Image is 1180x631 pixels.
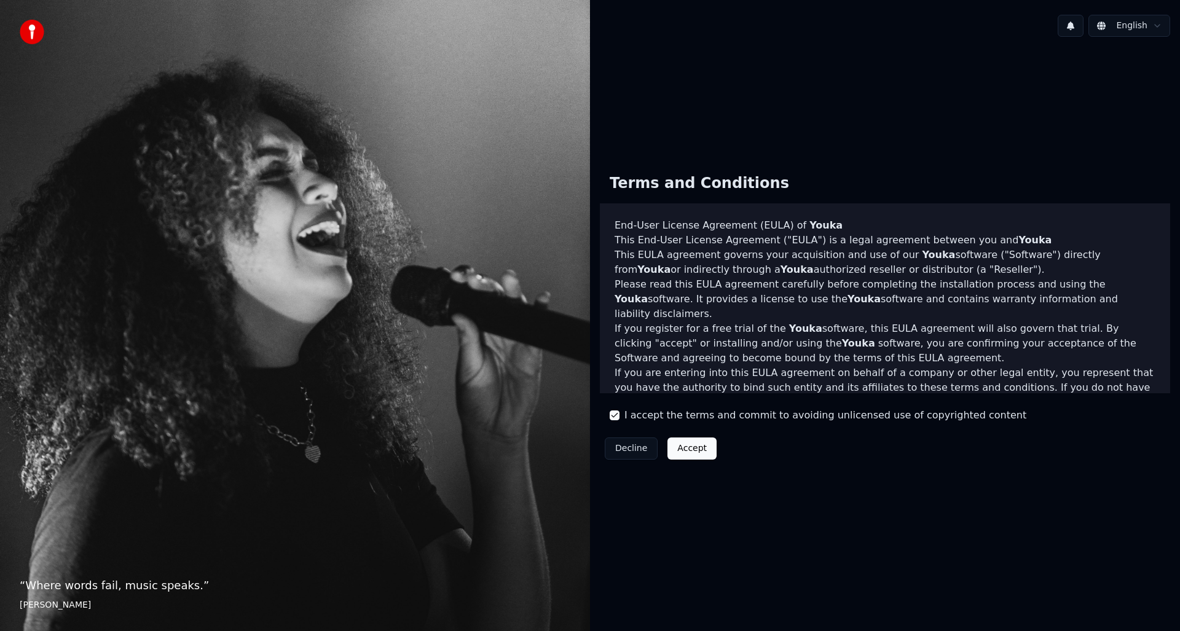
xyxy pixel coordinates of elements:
[667,437,717,460] button: Accept
[624,408,1026,423] label: I accept the terms and commit to avoiding unlicensed use of copyrighted content
[781,264,814,275] span: Youka
[922,249,955,261] span: Youka
[20,577,570,594] p: “ Where words fail, music speaks. ”
[842,337,875,349] span: Youka
[605,437,658,460] button: Decline
[615,218,1155,233] h3: End-User License Agreement (EULA) of
[615,248,1155,277] p: This EULA agreement governs your acquisition and use of our software ("Software") directly from o...
[20,20,44,44] img: youka
[615,233,1155,248] p: This End-User License Agreement ("EULA") is a legal agreement between you and
[600,164,799,203] div: Terms and Conditions
[1018,234,1052,246] span: Youka
[615,321,1155,366] p: If you register for a free trial of the software, this EULA agreement will also govern that trial...
[615,293,648,305] span: Youka
[615,366,1155,425] p: If you are entering into this EULA agreement on behalf of a company or other legal entity, you re...
[637,264,671,275] span: Youka
[809,219,843,231] span: Youka
[848,293,881,305] span: Youka
[20,599,570,611] footer: [PERSON_NAME]
[615,277,1155,321] p: Please read this EULA agreement carefully before completing the installation process and using th...
[789,323,822,334] span: Youka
